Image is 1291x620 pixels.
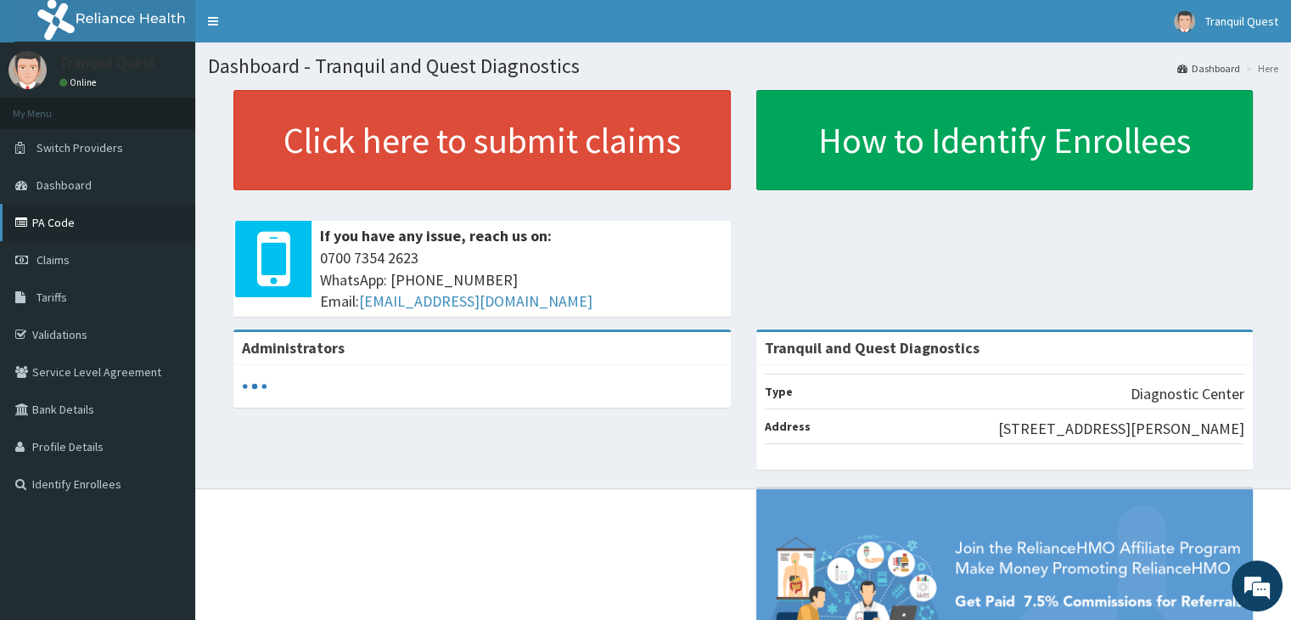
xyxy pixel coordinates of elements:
b: Administrators [242,338,345,358]
img: User Image [1174,11,1195,32]
span: Dashboard [36,178,92,193]
a: Click here to submit claims [233,90,731,190]
svg: audio-loading [242,374,267,399]
a: Dashboard [1177,61,1240,76]
span: Switch Providers [36,140,123,155]
img: User Image [8,51,47,89]
p: [STREET_ADDRESS][PERSON_NAME] [998,418,1244,440]
a: Online [59,76,100,88]
a: [EMAIL_ADDRESS][DOMAIN_NAME] [359,291,592,311]
p: Tranquil Quest [59,55,156,70]
strong: Tranquil and Quest Diagnostics [765,338,979,358]
span: Tranquil Quest [1205,14,1278,29]
span: Claims [36,252,70,268]
b: If you have any issue, reach us on: [320,226,552,245]
b: Address [765,419,811,434]
li: Here [1242,61,1278,76]
h1: Dashboard - Tranquil and Quest Diagnostics [208,55,1278,77]
span: Tariffs [36,290,67,305]
p: Diagnostic Center [1131,383,1244,405]
a: How to Identify Enrollees [756,90,1254,190]
span: 0700 7354 2623 WhatsApp: [PHONE_NUMBER] Email: [320,247,722,313]
b: Type [765,384,793,399]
